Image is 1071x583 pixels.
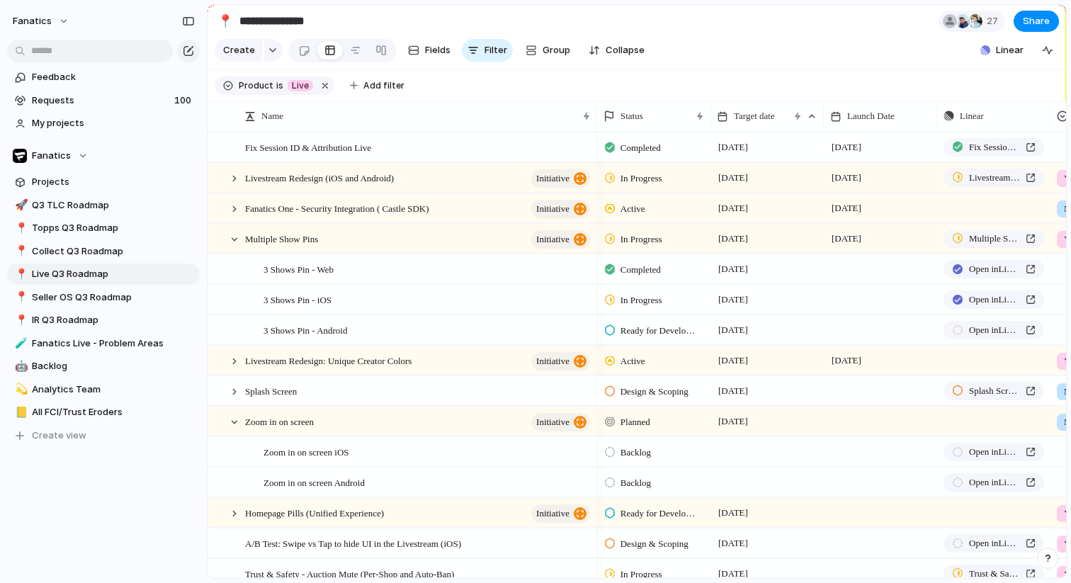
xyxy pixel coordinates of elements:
[462,39,513,62] button: Filter
[620,293,662,307] span: In Progress
[531,169,590,188] button: initiative
[536,504,569,523] span: initiative
[518,39,577,62] button: Group
[245,504,384,521] span: Homepage Pills (Unified Experience)
[969,262,1020,276] span: Open in Linear
[363,79,404,92] span: Add filter
[402,39,456,62] button: Fields
[828,352,865,369] span: [DATE]
[7,171,200,193] a: Projects
[32,405,195,419] span: All FCI/Trust Eroders
[13,336,27,351] button: 🧪
[715,230,752,247] span: [DATE]
[531,352,590,370] button: initiative
[715,565,752,582] span: [DATE]
[13,359,27,373] button: 🤖
[214,10,237,33] button: 📍
[32,221,195,235] span: Topps Q3 Roadmap
[263,322,347,338] span: 3 Shows Pin - Android
[239,79,273,92] span: Product
[13,313,27,327] button: 📍
[969,445,1020,459] span: Open in Linear
[13,267,27,281] button: 📍
[969,567,1020,581] span: Trust & Safety - Auction Mute (Per-Shop and Auto-Ban)
[32,94,170,108] span: Requests
[943,473,1044,492] a: Open inLinear
[828,169,865,186] span: [DATE]
[828,200,865,217] span: [DATE]
[15,266,25,283] div: 📍
[261,109,283,123] span: Name
[1023,14,1050,28] span: Share
[715,413,752,430] span: [DATE]
[215,39,262,62] button: Create
[620,446,651,460] span: Backlog
[263,291,331,307] span: 3 Shows Pin - iOS
[32,383,195,397] span: Analytics Team
[13,405,27,419] button: 📒
[715,322,752,339] span: [DATE]
[7,145,200,166] button: Fanatics
[7,287,200,308] div: 📍Seller OS Q3 Roadmap
[969,384,1020,398] span: Splash Screen
[531,200,590,218] button: initiative
[620,354,645,368] span: Active
[273,78,286,94] button: is
[245,169,394,186] span: Livestream Redesign (iOS and Android)
[715,139,752,156] span: [DATE]
[715,200,752,217] span: [DATE]
[536,412,569,432] span: initiative
[174,94,194,108] span: 100
[943,382,1044,400] a: Splash Screen
[620,171,662,186] span: In Progress
[715,352,752,369] span: [DATE]
[15,358,25,375] div: 🤖
[15,312,25,329] div: 📍
[969,140,1020,154] span: Fix Session ID & Attribution Live
[715,291,752,308] span: [DATE]
[13,244,27,259] button: 📍
[15,404,25,421] div: 📒
[7,90,200,111] a: Requests100
[15,381,25,397] div: 💫
[606,43,645,57] span: Collapse
[620,263,661,277] span: Completed
[969,323,1020,337] span: Open in Linear
[620,506,698,521] span: Ready for Development
[734,109,775,123] span: Target date
[6,10,76,33] button: fanatics
[245,352,412,368] span: Livestream Redesign: Unique Creator Colors
[969,536,1020,550] span: Open in Linear
[245,413,314,429] span: Zoom in on screen
[32,149,71,163] span: Fanatics
[943,290,1044,309] a: Open inLinear
[620,385,688,399] span: Design & Scoping
[996,43,1024,57] span: Linear
[943,260,1044,278] a: Open inLinear
[32,175,195,189] span: Projects
[245,383,297,399] span: Splash Screen
[217,11,233,30] div: 📍
[285,78,316,94] button: Live
[32,290,195,305] span: Seller OS Q3 Roadmap
[715,504,752,521] span: [DATE]
[715,169,752,186] span: [DATE]
[943,138,1044,157] a: Fix Session ID & Attribution Live
[32,267,195,281] span: Live Q3 Roadmap
[943,230,1044,248] a: Multiple Show Pins
[715,261,752,278] span: [DATE]
[7,333,200,354] a: 🧪Fanatics Live - Problem Areas
[263,443,349,460] span: Zoom in on screen iOS
[715,383,752,400] span: [DATE]
[969,232,1020,246] span: Multiple Show Pins
[620,537,688,551] span: Design & Scoping
[620,476,651,490] span: Backlog
[223,43,255,57] span: Create
[7,310,200,331] div: 📍IR Q3 Roadmap
[32,336,195,351] span: Fanatics Live - Problem Areas
[943,534,1044,553] a: Open inLinear
[987,14,1002,28] span: 27
[13,14,52,28] span: fanatics
[7,195,200,216] a: 🚀Q3 TLC Roadmap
